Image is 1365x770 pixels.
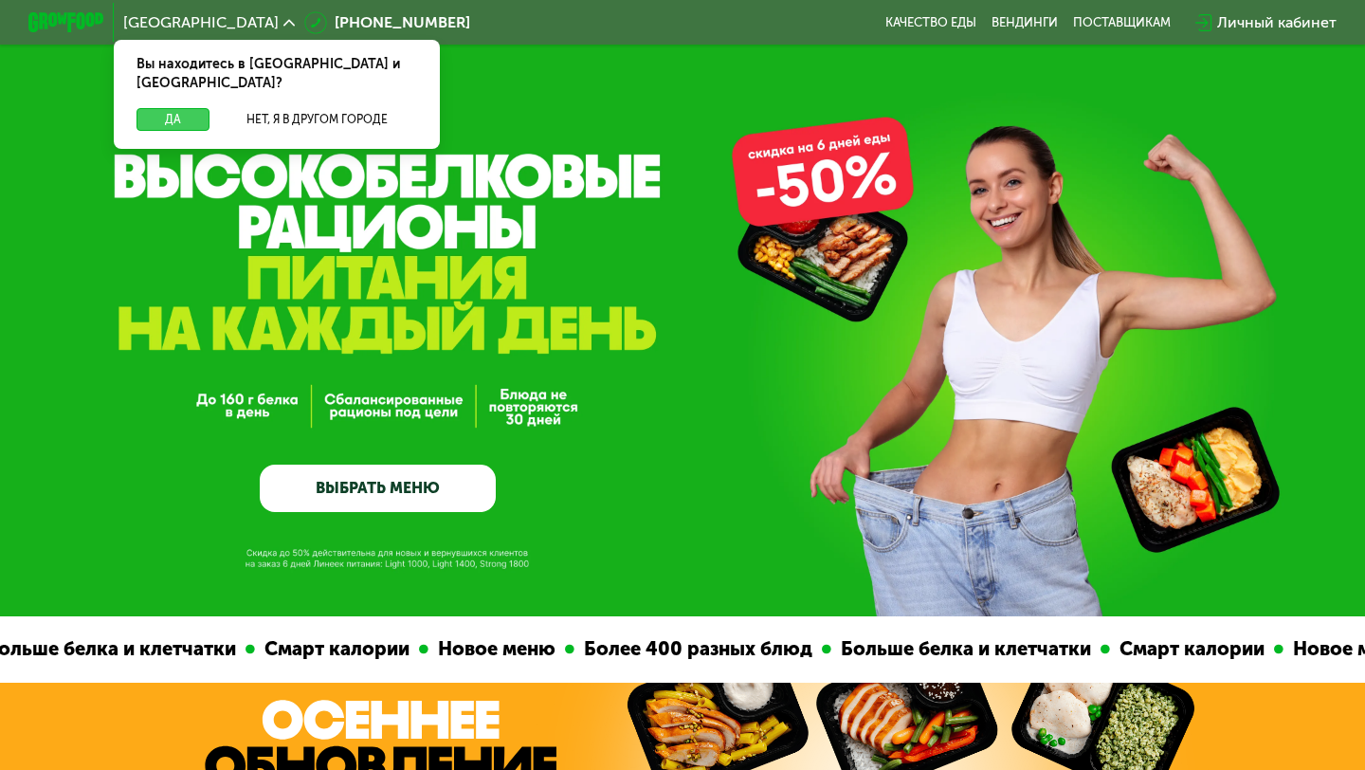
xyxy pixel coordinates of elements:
span: [GEOGRAPHIC_DATA] [123,15,279,30]
button: Нет, я в другом городе [217,108,417,131]
div: поставщикам [1073,15,1171,30]
button: Да [136,108,209,131]
a: Качество еды [885,15,976,30]
a: ВЫБРАТЬ МЕНЮ [260,465,496,512]
div: Личный кабинет [1217,11,1337,34]
a: Вендинги [992,15,1058,30]
a: [PHONE_NUMBER] [304,11,470,34]
div: Смарт калории [252,634,416,664]
div: Новое меню [426,634,562,664]
div: Вы находитесь в [GEOGRAPHIC_DATA] и [GEOGRAPHIC_DATA]? [114,40,440,108]
div: Более 400 разных блюд [572,634,819,664]
div: Больше белка и клетчатки [828,634,1098,664]
div: Смарт калории [1107,634,1271,664]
